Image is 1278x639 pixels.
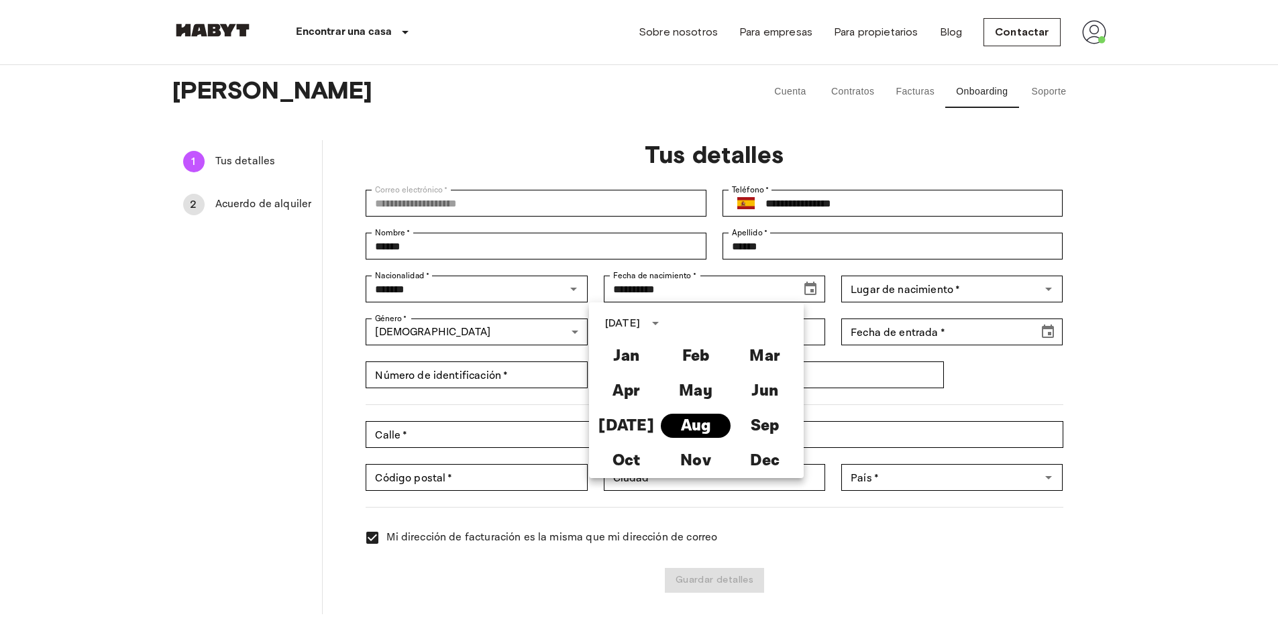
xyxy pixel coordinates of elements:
div: 2 [183,194,205,215]
div: [DATE] [605,315,640,331]
div: Número de identificación [366,361,587,388]
button: Facturas [885,76,945,108]
button: Contratos [820,76,885,108]
button: Onboarding [945,76,1018,108]
button: Choose date, selected date is Aug 19, 1997 [797,276,824,302]
button: calendar view is open, switch to year view [644,312,667,335]
div: Calle [366,421,1063,448]
p: Tus detalles [366,140,1063,168]
button: Mar [731,344,800,368]
span: [PERSON_NAME] [172,76,723,108]
label: Nombre [375,227,411,239]
div: 1 [183,151,205,172]
div: 2Acuerdo de alquiler [172,188,323,221]
div: Código postal [366,464,587,491]
a: Para empresas [739,24,812,40]
button: Aug [661,414,730,438]
div: Correo electrónico [366,190,706,217]
a: Blog [940,24,963,40]
button: Apr [592,379,661,403]
div: Nombre [366,233,706,259]
span: Mi dirección de facturación es la misma que mi dirección de correo [386,530,717,546]
div: [DEMOGRAPHIC_DATA] [366,318,587,345]
button: Jun [731,379,800,403]
a: Para propietarios [834,24,918,40]
button: Open [1039,280,1058,298]
button: May [661,379,730,403]
label: Apellido [732,227,768,239]
button: Dec [731,449,800,473]
button: Open [564,280,583,298]
button: Sep [731,414,800,438]
span: Acuerdo de alquiler [215,196,312,213]
img: avatar [1082,20,1106,44]
img: Habyt [172,23,253,37]
div: Apellido [723,233,1063,259]
div: 1Tus detalles [172,146,323,178]
label: Fecha de nacimiento [613,270,696,282]
button: Select country [732,189,760,217]
button: Jan [592,344,661,368]
button: Soporte [1019,76,1079,108]
button: Nov [661,449,730,473]
button: Choose date [1034,318,1061,345]
label: Teléfono [732,184,769,196]
button: Cuenta [760,76,820,108]
span: Tus detalles [215,154,312,170]
label: Género [375,312,407,325]
label: Nacionalidad [375,270,430,282]
a: Sobre nosotros [639,24,718,40]
button: [DATE] [592,414,661,438]
img: Spain [737,197,755,209]
a: Contactar [983,18,1060,46]
label: Correo electrónico [375,184,448,196]
p: Encontrar una casa [296,24,392,40]
button: Open [1039,468,1058,487]
button: Oct [592,449,661,473]
button: Feb [661,344,730,368]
